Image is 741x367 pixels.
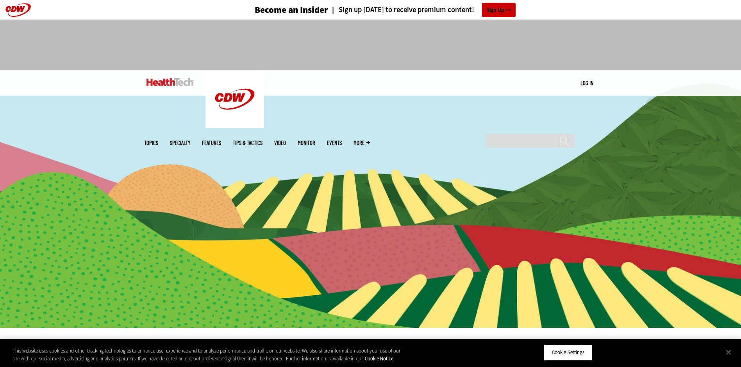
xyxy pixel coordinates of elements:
a: Log in [580,79,593,86]
img: Home [146,78,194,86]
a: CDW [205,122,264,130]
button: Close [720,344,737,361]
div: This website uses cookies and other tracking technologies to enhance user experience and to analy... [12,347,407,362]
div: User menu [580,79,593,87]
span: More [354,140,370,146]
a: Features [202,140,221,146]
iframe: advertisement [229,27,513,63]
button: Cookie Settings [544,344,593,361]
a: More information about your privacy [365,355,393,362]
h3: Become an Insider [255,5,328,14]
span: Specialty [170,140,190,146]
a: Sign Up [482,3,516,17]
a: Events [327,140,342,146]
a: Become an Insider [225,5,328,14]
span: Topics [144,140,158,146]
a: MonITor [298,140,315,146]
img: Home [205,70,264,128]
a: Video [274,140,286,146]
a: Sign up [DATE] to receive premium content! [328,6,474,14]
a: Tips & Tactics [233,140,262,146]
